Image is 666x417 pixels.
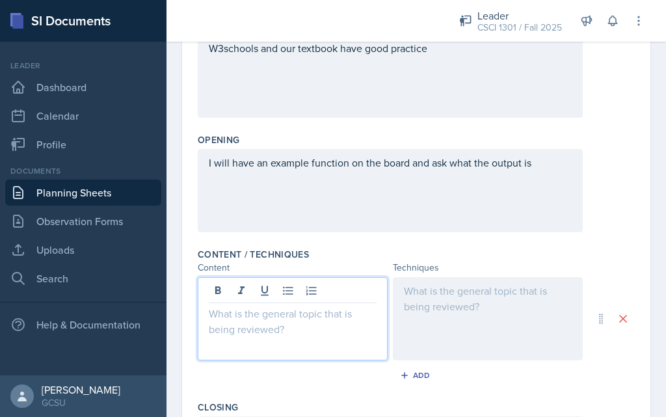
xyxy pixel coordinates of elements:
div: Techniques [393,261,583,275]
a: Dashboard [5,74,161,100]
label: Opening [198,133,239,146]
div: GCSU [42,396,120,409]
div: Content [198,261,388,275]
a: Profile [5,131,161,157]
div: Leader [5,60,161,72]
div: [PERSON_NAME] [42,383,120,396]
label: Closing [198,401,238,414]
a: Calendar [5,103,161,129]
a: Observation Forms [5,208,161,234]
a: Search [5,265,161,291]
p: I will have an example function on the board and ask what the output is [209,155,572,170]
div: CSCI 1301 / Fall 2025 [477,21,562,34]
a: Uploads [5,237,161,263]
a: Planning Sheets [5,180,161,206]
div: Add [403,370,431,381]
p: W3schools and our textbook have good practice [209,40,572,56]
div: Leader [477,8,562,23]
div: Documents [5,165,161,177]
label: Content / Techniques [198,248,309,261]
div: Help & Documentation [5,312,161,338]
button: Add [395,366,438,385]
